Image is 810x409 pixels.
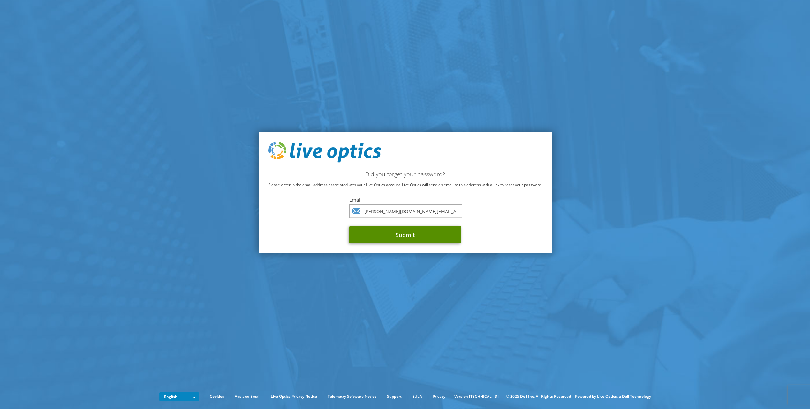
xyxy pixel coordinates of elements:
a: Telemetry Software Notice [323,393,381,400]
a: EULA [407,393,427,400]
label: Email [349,197,461,203]
a: Privacy [428,393,450,400]
a: Cookies [205,393,229,400]
a: Live Optics Privacy Notice [266,393,322,400]
img: live_optics_svg.svg [268,142,381,163]
button: Submit [349,226,461,243]
li: Version [TECHNICAL_ID] [451,393,502,400]
h2: Did you forget your password? [268,171,542,178]
a: Support [382,393,406,400]
li: © 2025 Dell Inc. All Rights Reserved [503,393,574,400]
li: Powered by Live Optics, a Dell Technology [575,393,651,400]
p: Please enter in the email address associated with your Live Optics account. Live Optics will send... [268,181,542,189]
a: Ads and Email [230,393,265,400]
